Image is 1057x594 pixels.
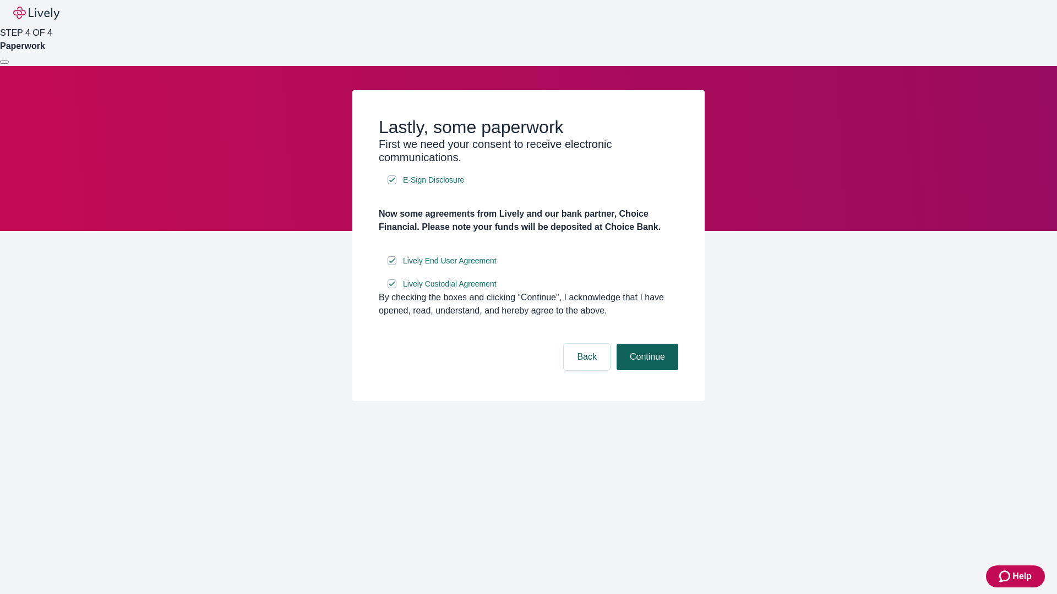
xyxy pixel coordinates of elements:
button: Continue [617,344,678,370]
h4: Now some agreements from Lively and our bank partner, Choice Financial. Please note your funds wi... [379,207,678,234]
svg: Zendesk support icon [999,570,1012,583]
span: E-Sign Disclosure [403,174,464,186]
img: Lively [13,7,59,20]
span: Lively Custodial Agreement [403,278,497,290]
a: e-sign disclosure document [401,173,466,187]
span: Help [1012,570,1032,583]
span: Lively End User Agreement [403,255,497,267]
button: Zendesk support iconHelp [986,565,1045,587]
a: e-sign disclosure document [401,254,499,268]
a: e-sign disclosure document [401,277,499,291]
div: By checking the boxes and clicking “Continue", I acknowledge that I have opened, read, understand... [379,291,678,317]
h3: First we need your consent to receive electronic communications. [379,137,678,164]
button: Back [564,344,610,370]
h2: Lastly, some paperwork [379,117,678,137]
